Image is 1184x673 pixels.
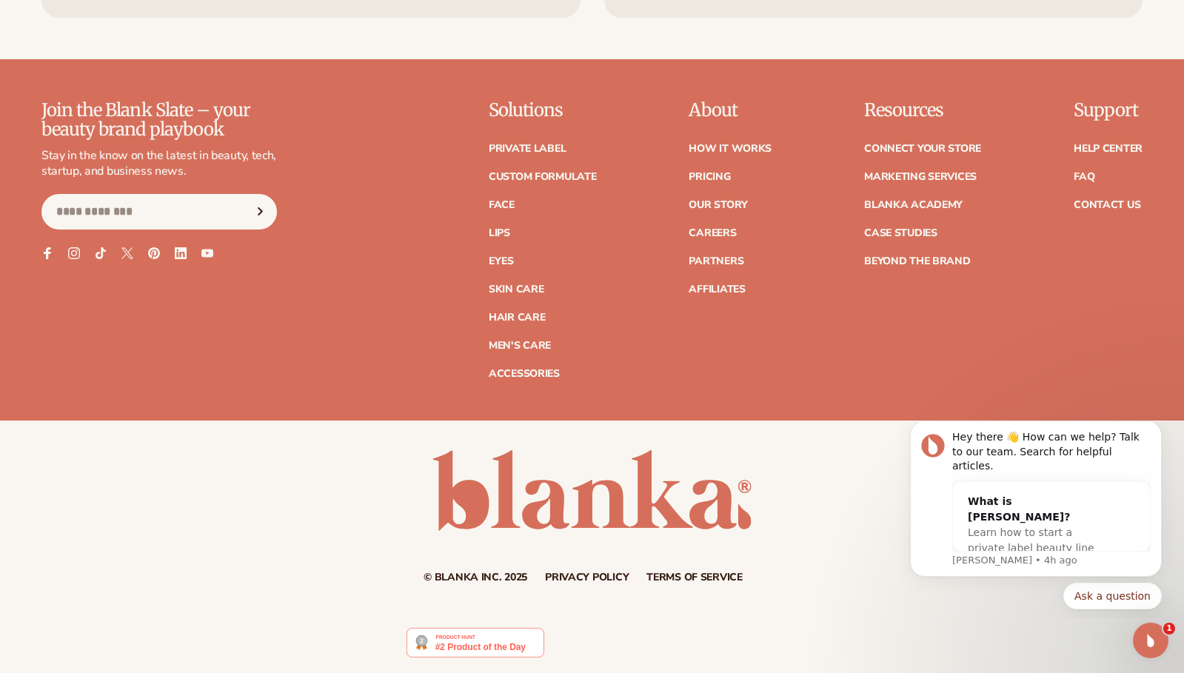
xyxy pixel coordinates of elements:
a: Lips [489,228,510,238]
a: Men's Care [489,341,551,351]
iframe: Customer reviews powered by Trustpilot [555,627,777,666]
a: Affiliates [689,284,745,295]
p: About [689,101,772,120]
a: Beyond the brand [864,256,971,267]
button: Subscribe [244,194,276,230]
div: Hey there 👋 How can we help? Talk to our team. Search for helpful articles. [64,8,263,52]
a: Hair Care [489,312,545,323]
p: Support [1074,101,1143,120]
div: Message content [64,8,263,130]
a: Privacy policy [545,572,629,583]
a: Careers [689,228,736,238]
a: Case Studies [864,228,937,238]
p: Join the Blank Slate – your beauty brand playbook [41,101,277,140]
p: Solutions [489,101,597,120]
div: What is [PERSON_NAME]?Learn how to start a private label beauty line with [PERSON_NAME] [65,60,233,161]
img: Blanka - Start a beauty or cosmetic line in under 5 minutes | Product Hunt [407,628,543,657]
a: FAQ [1074,172,1094,182]
div: Quick reply options [22,161,274,187]
div: What is [PERSON_NAME]? [80,72,218,103]
span: 1 [1163,623,1175,635]
a: Private label [489,144,566,154]
a: Custom formulate [489,172,597,182]
a: How It Works [689,144,772,154]
a: Marketing services [864,172,977,182]
p: Resources [864,101,981,120]
p: Stay in the know on the latest in beauty, tech, startup, and business news. [41,148,277,179]
small: © Blanka Inc. 2025 [424,570,527,584]
span: Learn how to start a private label beauty line with [PERSON_NAME] [80,104,207,147]
a: Terms of service [646,572,743,583]
a: Contact Us [1074,200,1140,210]
a: Our Story [689,200,747,210]
a: Face [489,200,515,210]
iframe: Intercom live chat [1133,623,1168,658]
a: Pricing [689,172,730,182]
img: Profile image for Lee [33,12,57,36]
a: Accessories [489,369,560,379]
iframe: Intercom notifications message [888,422,1184,618]
a: Help Center [1074,144,1143,154]
button: Quick reply: Ask a question [175,161,274,187]
a: Eyes [489,256,514,267]
p: Message from Lee, sent 4h ago [64,132,263,145]
a: Blanka Academy [864,200,963,210]
a: Skin Care [489,284,543,295]
a: Connect your store [864,144,981,154]
a: Partners [689,256,743,267]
